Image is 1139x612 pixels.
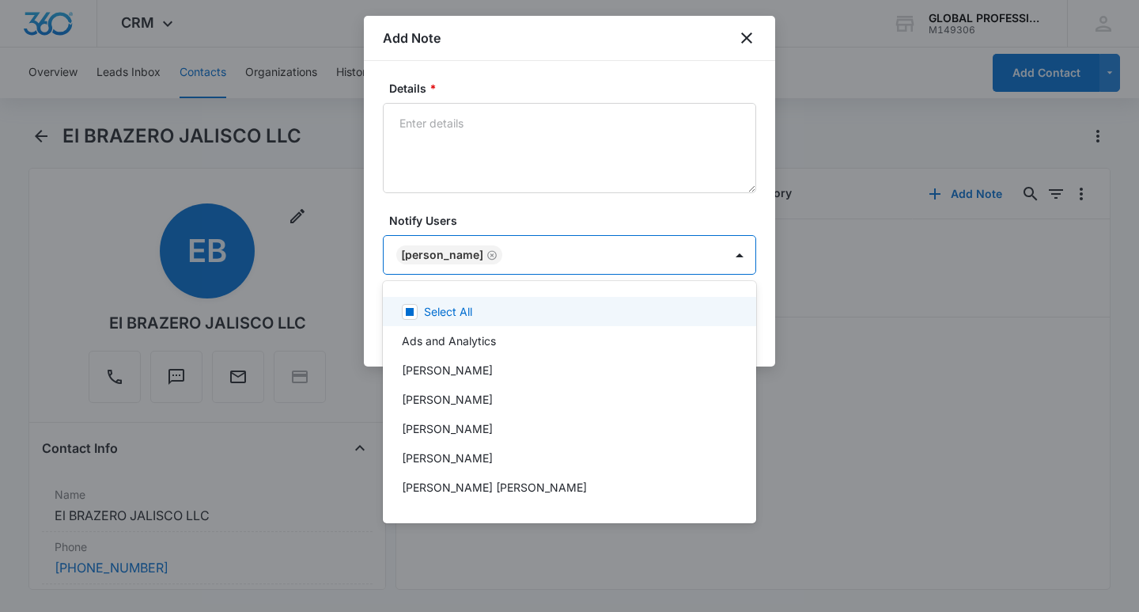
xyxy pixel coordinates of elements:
p: [PERSON_NAME] [402,391,493,408]
p: [PERSON_NAME] [402,508,493,525]
p: Select All [424,303,472,320]
p: [PERSON_NAME] [402,450,493,466]
p: Ads and Analytics [402,333,496,349]
p: [PERSON_NAME] [402,362,493,378]
p: [PERSON_NAME] [402,420,493,437]
p: [PERSON_NAME] [PERSON_NAME] [402,479,587,496]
